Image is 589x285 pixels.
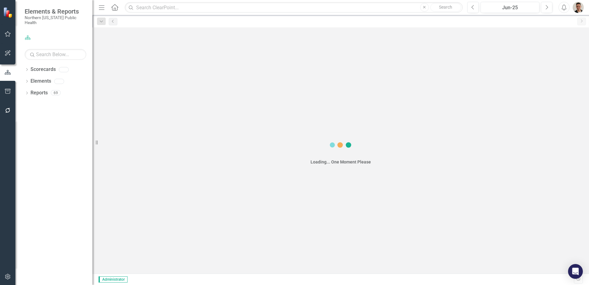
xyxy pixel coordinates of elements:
[430,3,461,12] button: Search
[30,66,56,73] a: Scorecards
[573,2,584,13] img: Mike Escobar
[25,49,86,60] input: Search Below...
[3,7,14,18] img: ClearPoint Strategy
[51,90,61,96] div: 69
[125,2,463,13] input: Search ClearPoint...
[439,5,452,10] span: Search
[25,15,86,25] small: Northern [US_STATE] Public Health
[568,264,583,279] div: Open Intercom Messenger
[311,159,371,165] div: Loading... One Moment Please
[30,89,48,97] a: Reports
[30,78,51,85] a: Elements
[483,4,537,11] div: Jun-25
[481,2,539,13] button: Jun-25
[99,276,128,283] span: Administrator
[25,8,86,15] span: Elements & Reports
